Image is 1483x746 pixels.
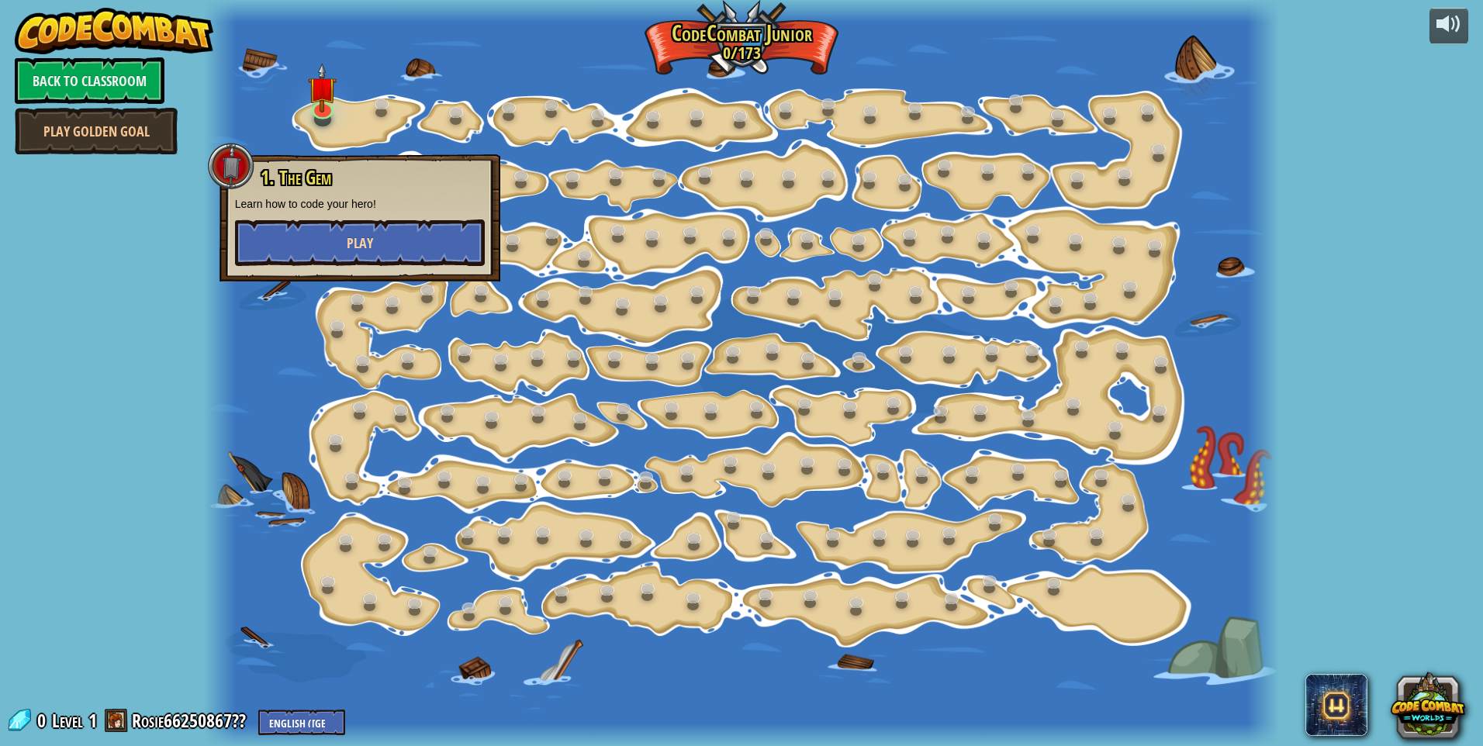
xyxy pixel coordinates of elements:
[132,708,251,733] a: Rosie66250867??
[37,708,50,733] span: 0
[15,57,164,104] a: Back to Classroom
[52,708,83,734] span: Level
[235,219,485,266] button: Play
[1429,8,1468,44] button: Adjust volume
[261,164,331,191] span: 1. The Gem
[15,8,213,54] img: CodeCombat - Learn how to code by playing a game
[88,708,97,733] span: 1
[308,63,337,112] img: level-banner-unstarted.png
[15,108,178,154] a: Play Golden Goal
[235,196,485,212] p: Learn how to code your hero!
[347,233,373,253] span: Play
